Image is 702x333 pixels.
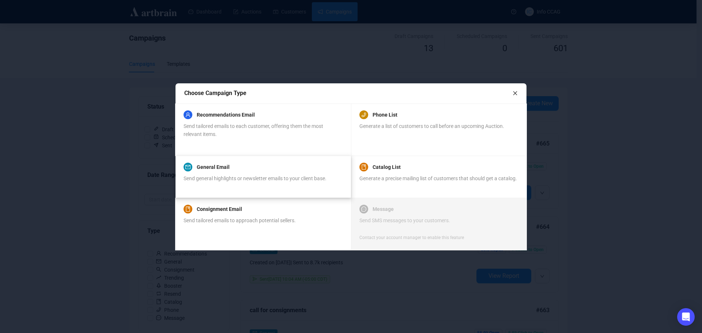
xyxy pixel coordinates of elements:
[184,123,323,137] span: Send tailored emails to each customer, offering them the most relevant items.
[373,163,401,171] a: Catalog List
[184,175,327,181] span: Send general highlights or newsletter emails to your client base.
[197,205,242,213] a: Consignment Email
[185,207,190,212] span: book
[677,308,695,326] div: Open Intercom Messenger
[184,88,513,98] div: Choose Campaign Type
[197,163,230,171] a: General Email
[373,205,394,213] a: Message
[359,123,504,129] span: Generate a list of customers to call before an upcoming Auction.
[373,110,397,119] a: Phone List
[197,110,255,119] a: Recommendations Email
[185,164,190,170] span: mail
[359,175,517,181] span: Generate a precise mailing list of customers that should get a catalog.
[184,217,296,223] span: Send tailored emails to approach potential sellers.
[361,207,366,212] span: message
[513,91,518,96] span: close
[359,234,464,241] div: Contact your account manager to enable this feature
[185,112,190,117] span: user
[361,112,366,117] span: phone
[359,217,450,223] span: Send SMS messages to your customers.
[361,164,366,170] span: book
